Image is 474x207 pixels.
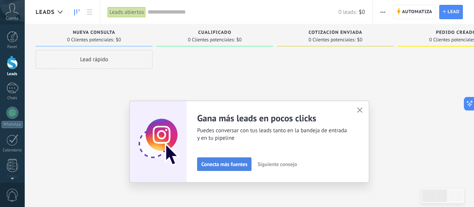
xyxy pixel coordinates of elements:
[308,38,355,42] span: 0 Clientes potenciales:
[308,30,362,35] span: Cotización enviada
[73,30,115,35] span: Nueva consulta
[357,38,362,42] span: $0
[116,38,121,42] span: $0
[281,30,390,36] div: Cotización enviada
[439,5,463,19] a: Lead
[236,38,242,42] span: $0
[1,121,23,128] div: WhatsApp
[198,30,232,35] span: Cualificado
[197,157,251,171] button: Conecta más fuentes
[6,16,18,21] span: Cuenta
[447,5,459,19] span: Lead
[67,38,114,42] span: 0 Clientes potenciales:
[1,72,23,77] div: Leads
[160,30,269,36] div: Cualificado
[359,9,365,16] span: $0
[36,9,55,16] span: Leads
[377,5,388,19] button: Más
[393,5,436,19] a: Automatiza
[36,50,153,69] div: Lead rápido
[1,96,23,101] div: Chats
[1,148,23,153] div: Calendario
[70,5,83,20] a: Leads
[338,9,357,16] span: 0 leads:
[83,5,96,20] a: Lista
[254,159,300,170] button: Siguiente consejo
[402,5,432,19] span: Automatiza
[188,38,235,42] span: 0 Clientes potenciales:
[39,30,149,36] div: Nueva consulta
[201,162,247,167] span: Conecta más fuentes
[257,162,297,167] span: Siguiente consejo
[108,7,146,18] div: Leads abiertos
[1,45,23,50] div: Panel
[197,127,348,142] span: Puedes conversar con tus leads tanto en la bandeja de entrada y en tu pipeline
[197,112,348,124] h2: Gana más leads en pocos clicks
